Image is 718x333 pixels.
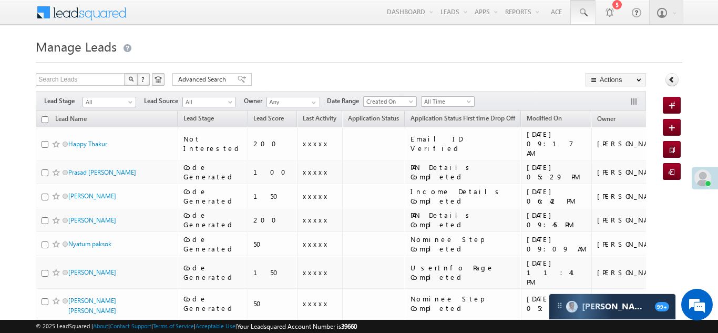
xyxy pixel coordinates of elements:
[348,114,399,122] span: Application Status
[196,322,235,329] a: Acceptable Use
[343,113,404,126] a: Application Status
[521,113,567,126] a: Modified On
[93,322,108,329] a: About
[143,258,191,273] em: Start Chat
[253,268,292,277] div: 150
[303,239,329,248] span: xxxxx
[556,301,564,310] img: carter-drag
[18,55,44,69] img: d_60004797649_company_0_60004797649
[597,167,666,177] div: [PERSON_NAME]
[253,139,292,148] div: 200
[253,239,292,249] div: 50
[655,302,669,311] span: 99+
[527,187,587,206] div: [DATE] 06:42 PM
[183,97,233,107] span: All
[298,113,342,126] a: Last Activity
[68,140,107,148] a: Happy Thakur
[411,163,516,181] div: PAN Details Completed
[68,216,116,224] a: [PERSON_NAME]
[183,210,243,229] div: Code Generated
[68,268,116,276] a: [PERSON_NAME]
[183,235,243,254] div: Code Generated
[527,294,587,313] div: [DATE] 05:30 PM
[527,235,587,254] div: [DATE] 09:09 AM
[182,97,236,107] a: All
[303,215,329,224] span: xxxxx
[411,134,516,153] div: Email ID Verified
[566,301,578,312] img: Carter
[411,187,516,206] div: Income Details Completed
[266,97,320,107] input: Type to Search
[303,268,329,277] span: xxxxx
[50,113,92,127] a: Lead Name
[36,38,117,55] span: Manage Leads
[178,113,219,126] a: Lead Stage
[253,299,292,308] div: 50
[597,115,616,123] span: Owner
[586,73,646,86] button: Actions
[303,299,329,308] span: xxxxx
[137,73,150,86] button: ?
[527,210,587,229] div: [DATE] 09:45 PM
[83,97,136,107] a: All
[128,76,134,82] img: Search
[597,239,666,249] div: [PERSON_NAME]
[183,187,243,206] div: Code Generated
[549,294,676,320] div: carter-dragCarter[PERSON_NAME]99+
[341,322,357,330] span: 39660
[42,116,48,123] input: Check all records
[253,215,292,225] div: 200
[597,268,666,277] div: [PERSON_NAME]
[363,96,417,107] a: Created On
[527,258,587,287] div: [DATE] 11:41 PM
[303,139,329,148] span: xxxxx
[44,96,83,106] span: Lead Stage
[597,139,666,148] div: [PERSON_NAME]
[68,192,116,200] a: [PERSON_NAME]
[183,134,243,153] div: Not Interested
[327,96,363,106] span: Date Range
[183,163,243,181] div: Code Generated
[68,297,116,315] a: [PERSON_NAME] [PERSON_NAME]
[422,97,471,106] span: All Time
[582,301,650,311] span: Carter
[597,215,666,225] div: [PERSON_NAME]
[68,240,111,248] a: Nyatum paksok
[183,114,214,122] span: Lead Stage
[244,96,266,106] span: Owner
[14,97,192,249] textarea: Type your message and hit 'Enter'
[364,97,414,106] span: Created On
[248,113,289,126] a: Lead Score
[527,163,587,181] div: [DATE] 05:29 PM
[144,96,182,106] span: Lead Source
[527,114,562,122] span: Modified On
[411,210,516,229] div: PAN Details Completed
[253,191,292,201] div: 150
[36,321,357,331] span: © 2025 LeadSquared | | | | |
[183,294,243,313] div: Code Generated
[253,114,284,122] span: Lead Score
[303,167,329,176] span: xxxxx
[172,5,198,31] div: Minimize live chat window
[306,97,319,108] a: Show All Items
[411,114,515,122] span: Application Status First time Drop Off
[303,191,329,200] span: xxxxx
[110,322,151,329] a: Contact Support
[183,263,243,282] div: Code Generated
[411,235,516,254] div: Nominee Step Completed
[411,263,516,282] div: UserInfo Page Completed
[68,168,136,176] a: Prasad [PERSON_NAME]
[55,55,177,69] div: Chat with us now
[253,167,292,177] div: 100
[411,294,516,313] div: Nominee Step Completed
[421,96,475,107] a: All Time
[527,129,587,158] div: [DATE] 09:17 AM
[141,75,146,84] span: ?
[597,191,666,201] div: [PERSON_NAME]
[237,322,357,330] span: Your Leadsquared Account Number is
[178,75,229,84] span: Advanced Search
[153,322,194,329] a: Terms of Service
[83,97,133,107] span: All
[405,113,520,126] a: Application Status First time Drop Off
